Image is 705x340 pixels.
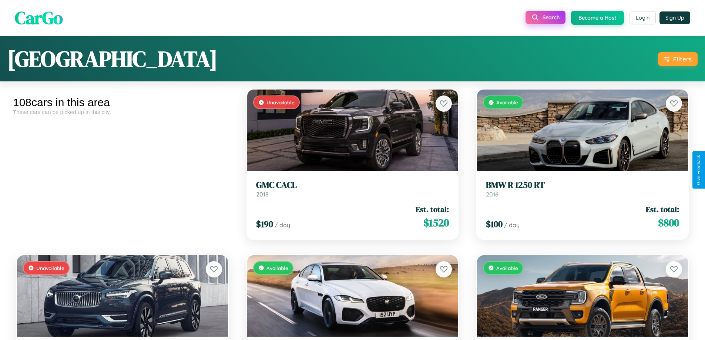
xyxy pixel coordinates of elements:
span: Unavailable [36,265,64,271]
div: These cars can be picked up in this city. [13,109,232,115]
span: $ 190 [256,218,273,230]
div: Give Feedback [696,155,701,185]
span: $ 100 [486,218,503,230]
span: 2016 [486,191,498,198]
span: $ 1520 [423,215,449,230]
span: Est. total: [416,204,449,215]
span: CarGo [15,6,63,30]
h3: GMC CACL [256,180,449,191]
h3: BMW R 1250 RT [486,180,679,191]
span: / day [275,221,290,229]
span: Available [496,265,518,271]
button: Become a Host [571,11,624,25]
h1: [GEOGRAPHIC_DATA] [7,44,218,74]
div: Filters [673,55,692,63]
span: Available [496,99,518,105]
button: Sign Up [659,11,690,24]
span: Available [266,265,288,271]
a: BMW R 1250 RT2016 [486,180,679,198]
span: 2018 [256,191,269,198]
button: Filters [658,52,698,66]
div: 108 cars in this area [13,96,232,109]
span: Search [543,14,560,21]
span: Est. total: [646,204,679,215]
span: / day [504,221,520,229]
a: GMC CACL2018 [256,180,449,198]
span: $ 800 [658,215,679,230]
button: Search [526,11,565,24]
button: Login [630,11,656,24]
span: Unavailable [266,99,295,105]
